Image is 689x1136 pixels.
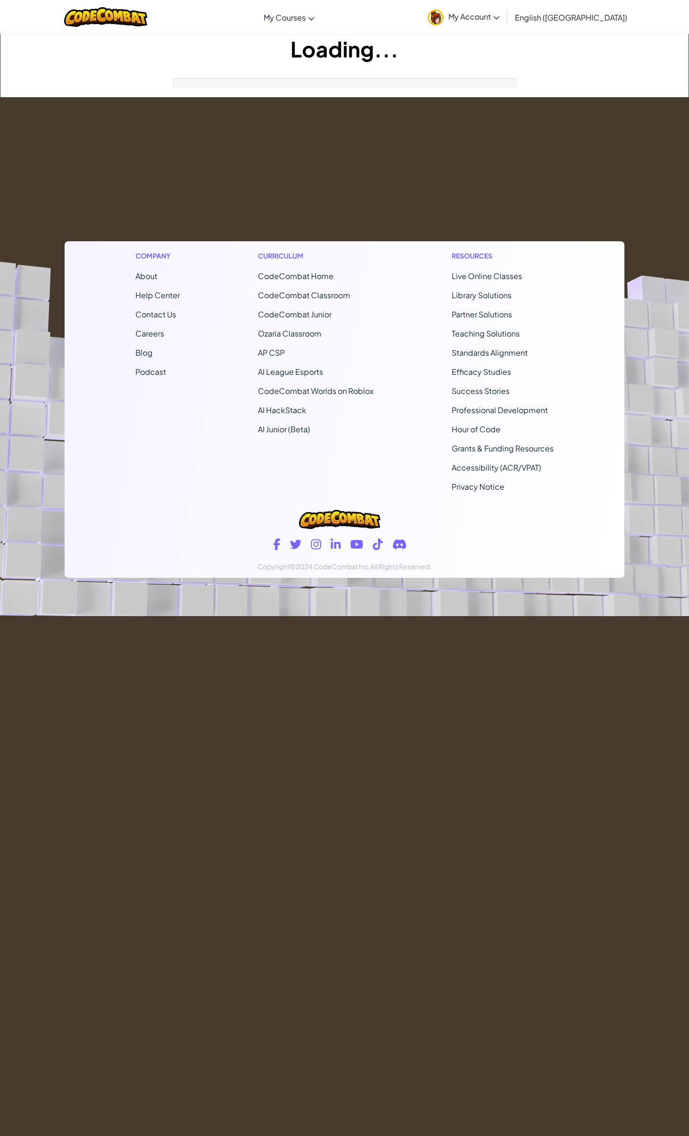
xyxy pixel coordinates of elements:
[448,11,500,22] span: My Account
[135,271,157,281] a: About
[258,386,374,396] a: CodeCombat Worlds on Roblox
[452,328,520,338] a: Teaching Solutions
[258,367,323,377] a: AI League Esports
[264,12,306,22] span: My Courses
[452,405,548,415] a: Professional Development
[452,251,554,261] h1: Resources
[452,424,500,434] a: Hour of Code
[259,4,319,30] a: My Courses
[258,309,332,319] a: CodeCombat Junior
[452,443,554,453] a: Grants & Funding Resources
[0,34,689,64] h1: Loading...
[452,309,512,319] a: Partner Solutions
[258,251,374,261] h1: Curriculum
[452,386,510,396] a: Success Stories
[258,328,322,338] a: Ozaria Classroom
[289,562,370,571] span: ©2024 CodeCombat Inc.
[135,251,180,261] h1: Company
[452,482,504,492] a: Privacy Notice
[135,348,153,358] a: Blog
[258,271,333,281] span: CodeCombat Home
[428,10,444,25] img: avatar
[257,562,289,571] span: Copyright
[452,271,522,281] a: Live Online Classes
[515,12,627,22] span: English ([GEOGRAPHIC_DATA])
[135,290,180,300] a: Help Center
[299,510,380,529] img: CodeCombat logo
[258,405,306,415] a: AI HackStack
[452,367,511,377] a: Efficacy Studies
[258,290,350,300] a: CodeCombat Classroom
[135,328,164,338] a: Careers
[258,348,285,358] a: AP CSP
[258,424,310,434] a: AI Junior (Beta)
[452,290,511,300] a: Library Solutions
[135,309,176,319] span: Contact Us
[510,4,632,30] a: English ([GEOGRAPHIC_DATA])
[135,367,166,377] a: Podcast
[370,562,432,571] span: All Rights Reserved.
[423,2,504,32] a: My Account
[64,7,148,27] img: CodeCombat logo
[452,462,541,472] a: Accessibility (ACR/VPAT)
[452,348,528,358] a: Standards Alignment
